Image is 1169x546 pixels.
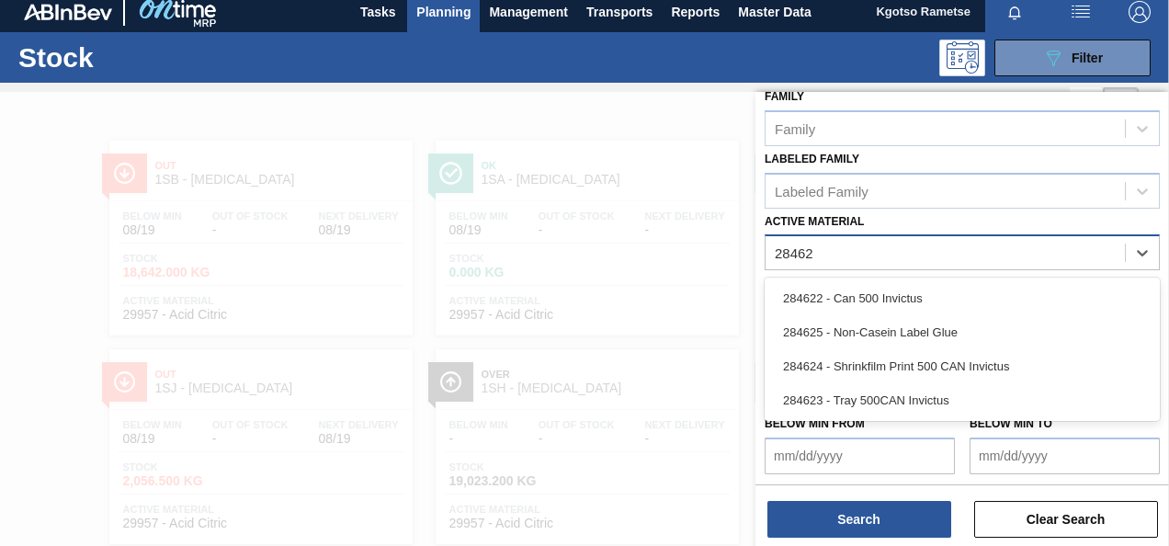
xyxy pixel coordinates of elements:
span: Transports [586,1,653,23]
div: Card Vision [1104,87,1139,122]
label: Below Min to [970,417,1052,430]
img: TNhmsLtSVTkK8tSr43FrP2fwEKptu5GPRR3wAAAABJRU5ErkJggg== [24,4,112,20]
input: mm/dd/yyyy [765,438,955,474]
div: 284622 - Can 500 Invictus [765,281,1160,315]
div: Family [775,120,815,136]
input: mm/dd/yyyy [970,438,1160,474]
h1: Stock [18,47,272,68]
button: Filter [994,40,1151,76]
label: Family [765,90,804,103]
label: Labeled Family [765,153,859,165]
span: Filter [1072,51,1103,65]
span: Tasks [358,1,398,23]
div: Programming: no user selected [939,40,985,76]
span: Master Data [738,1,811,23]
label: Below Min from [765,417,865,430]
img: Logout [1129,1,1151,23]
label: Active Material [765,215,864,228]
span: Reports [671,1,720,23]
div: 284624 - Shrinkfilm Print 500 CAN Invictus [765,349,1160,383]
div: 284623 - Tray 500CAN Invictus [765,383,1160,417]
div: 284625 - Non-Casein Label Glue [765,315,1160,349]
span: Management [489,1,568,23]
div: List Vision [1070,87,1104,122]
div: Labeled Family [775,183,868,199]
img: userActions [1070,1,1092,23]
span: Planning [416,1,471,23]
